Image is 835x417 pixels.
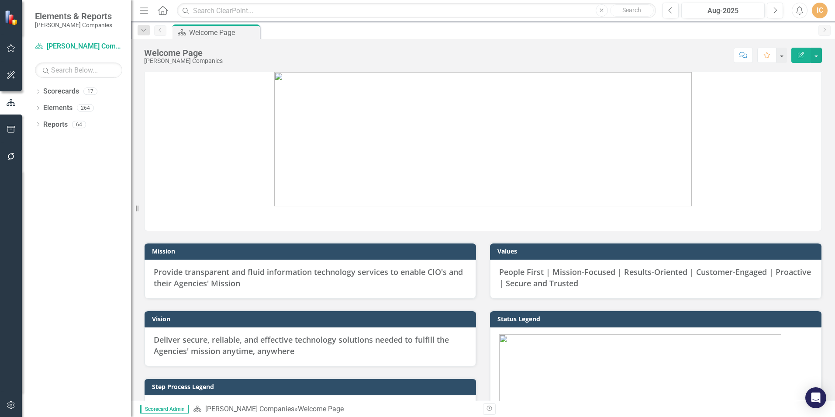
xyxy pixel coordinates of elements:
button: Aug-2025 [681,3,765,18]
img: image%20v3.png [499,334,781,402]
h3: Status Legend [497,316,817,322]
input: Search Below... [35,63,122,78]
div: Welcome Page [189,27,258,38]
div: Welcome Page [298,405,344,413]
a: [PERSON_NAME] Companies [35,42,122,52]
img: ClearPoint Strategy [4,10,20,25]
a: [PERSON_NAME] Companies [205,405,294,413]
div: Welcome Page [144,48,223,58]
a: Scorecards [43,87,79,97]
a: Reports [43,120,68,130]
h3: Mission [152,248,472,254]
div: 17 [83,88,97,95]
span: People First | Mission-Focused | Results-Oriented | Customer-Engaged | Proactive | Secure and Tru... [499,267,811,288]
button: IC [812,3,828,18]
div: 64 [72,121,86,128]
span: Deliver secure, reliable, and effective technology solutions needed to fulfill the Agencies' miss... [154,334,449,356]
span: Provide transparent and fluid information technology services to enable CIO's and their Agencies'... [154,267,463,288]
div: » [193,404,476,414]
small: [PERSON_NAME] Companies [35,21,112,28]
span: Elements & Reports [35,11,112,21]
h3: Values [497,248,817,254]
a: Elements [43,103,72,113]
div: Aug-2025 [684,6,762,16]
div: [PERSON_NAME] Companies [144,58,223,64]
span: Scorecard Admin [140,405,189,414]
img: image%20v4.png [274,72,692,206]
div: Open Intercom Messenger [805,387,826,408]
button: Search [610,4,654,17]
span: Search [622,7,641,14]
h3: Vision [152,316,472,322]
h3: Step Process Legend [152,383,472,390]
input: Search ClearPoint... [177,3,656,18]
div: 264 [77,104,94,112]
